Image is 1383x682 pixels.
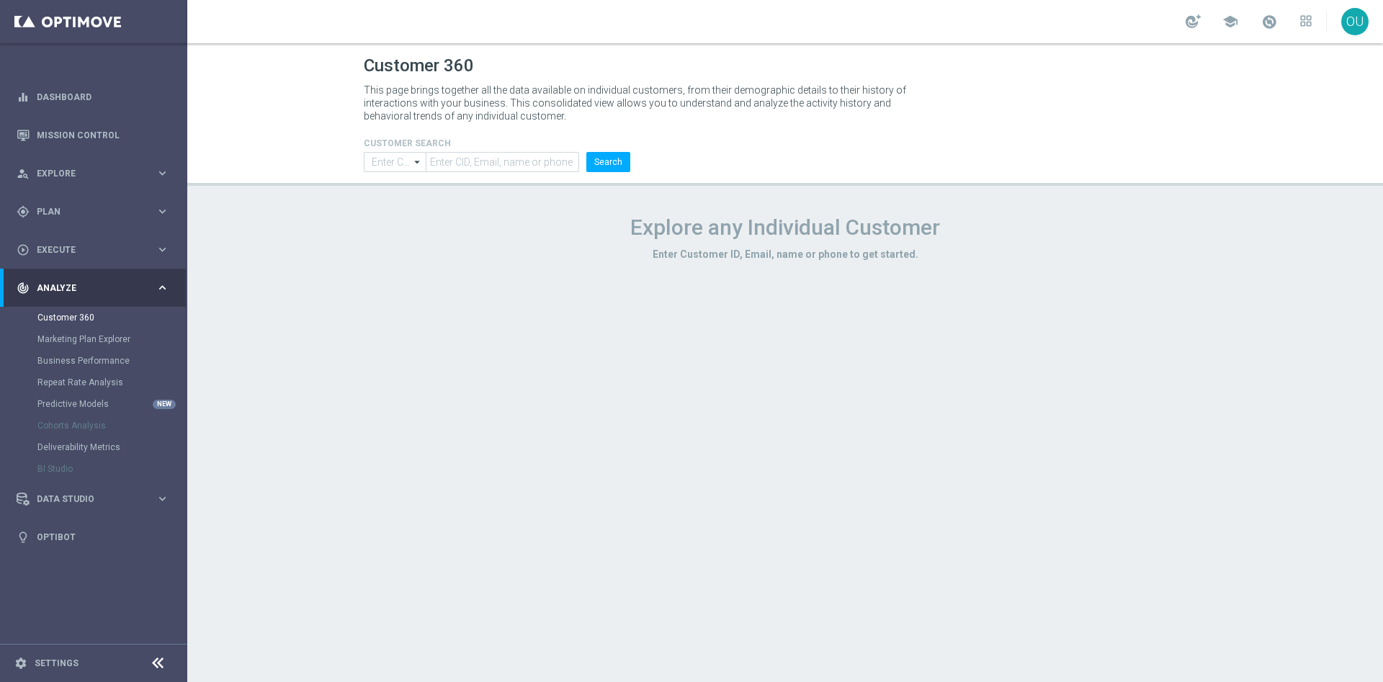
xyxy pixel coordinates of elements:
div: Dashboard [17,78,169,116]
i: play_circle_outline [17,243,30,256]
i: lightbulb [17,531,30,544]
div: Plan [17,205,156,218]
button: Mission Control [16,130,170,141]
button: Data Studio keyboard_arrow_right [16,493,170,505]
i: keyboard_arrow_right [156,166,169,180]
h1: Explore any Individual Customer [364,215,1207,241]
div: Deliverability Metrics [37,436,186,458]
button: track_changes Analyze keyboard_arrow_right [16,282,170,294]
i: keyboard_arrow_right [156,281,169,295]
button: person_search Explore keyboard_arrow_right [16,168,170,179]
div: BI Studio [37,458,186,480]
a: Predictive Models [37,398,150,410]
button: gps_fixed Plan keyboard_arrow_right [16,206,170,217]
h1: Customer 360 [364,55,1207,76]
button: Search [586,152,630,172]
div: Predictive Models [37,393,186,415]
a: Optibot [37,518,169,556]
a: Mission Control [37,116,169,154]
div: Repeat Rate Analysis [37,372,186,393]
i: person_search [17,167,30,180]
span: Execute [37,246,156,254]
button: equalizer Dashboard [16,91,170,103]
button: lightbulb Optibot [16,531,170,543]
a: Deliverability Metrics [37,441,150,453]
input: Enter CID, Email, name or phone [426,152,579,172]
div: NEW [153,400,176,409]
div: Marketing Plan Explorer [37,328,186,350]
i: arrow_drop_down [411,153,425,171]
div: Data Studio [17,493,156,506]
i: keyboard_arrow_right [156,492,169,506]
span: Data Studio [37,495,156,503]
div: Mission Control [17,116,169,154]
a: Business Performance [37,355,150,367]
div: Optibot [17,518,169,556]
div: Explore [17,167,156,180]
i: keyboard_arrow_right [156,243,169,256]
i: track_changes [17,282,30,295]
a: Settings [35,659,79,668]
i: gps_fixed [17,205,30,218]
span: Analyze [37,284,156,292]
div: Cohorts Analysis [37,415,186,436]
span: school [1222,14,1238,30]
div: Business Performance [37,350,186,372]
div: Execute [17,243,156,256]
div: Customer 360 [37,307,186,328]
a: Dashboard [37,78,169,116]
div: Analyze [17,282,156,295]
input: Enter CID, Email, name or phone [364,152,426,172]
a: Repeat Rate Analysis [37,377,150,388]
h3: Enter Customer ID, Email, name or phone to get started. [364,248,1207,261]
h4: CUSTOMER SEARCH [364,138,630,148]
div: OU [1341,8,1369,35]
span: Explore [37,169,156,178]
a: Marketing Plan Explorer [37,333,150,345]
a: Customer 360 [37,312,150,323]
i: keyboard_arrow_right [156,205,169,218]
span: Plan [37,207,156,216]
p: This page brings together all the data available on individual customers, from their demographic ... [364,84,918,122]
i: equalizer [17,91,30,104]
button: play_circle_outline Execute keyboard_arrow_right [16,244,170,256]
i: settings [14,657,27,670]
